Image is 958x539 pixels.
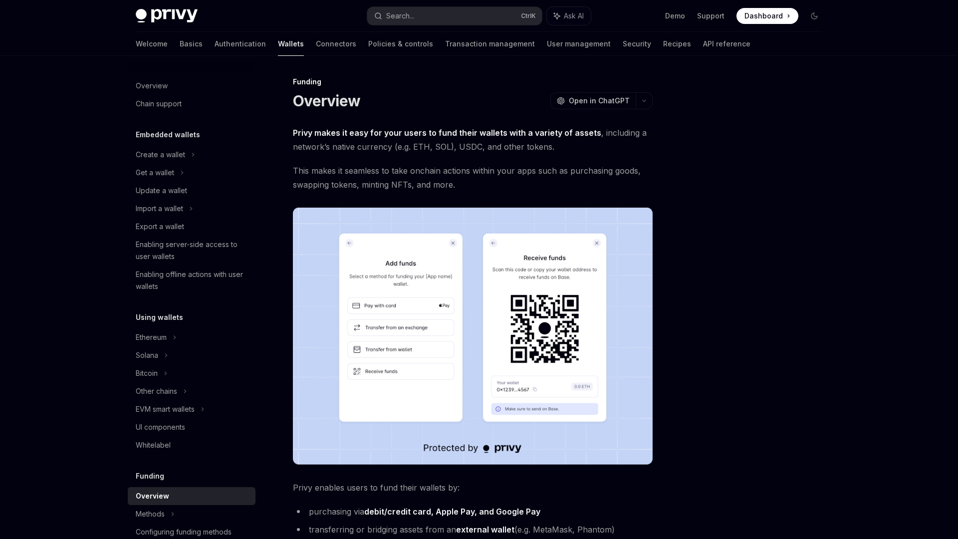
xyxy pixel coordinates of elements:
[364,507,540,517] a: debit/credit card, Apple Pay, and Google Pay
[547,7,591,25] button: Ask AI
[293,523,653,537] li: transferring or bridging assets from an (e.g. MetaMask, Phantom)
[128,77,255,95] a: Overview
[665,11,685,21] a: Demo
[564,11,584,21] span: Ask AI
[456,525,514,535] a: external wallet
[806,8,822,24] button: Toggle dark mode
[136,421,185,433] div: UI components
[136,185,187,197] div: Update a wallet
[368,32,433,56] a: Policies & controls
[293,164,653,192] span: This makes it seamless to take onchain actions within your apps such as purchasing goods, swappin...
[136,80,168,92] div: Overview
[136,385,177,397] div: Other chains
[521,12,536,20] span: Ctrl K
[136,439,171,451] div: Whitelabel
[663,32,691,56] a: Recipes
[367,7,542,25] button: Search...CtrlK
[136,367,158,379] div: Bitcoin
[136,221,184,233] div: Export a wallet
[550,92,636,109] button: Open in ChatGPT
[128,418,255,436] a: UI components
[293,208,653,465] img: images/Funding.png
[293,77,653,87] div: Funding
[445,32,535,56] a: Transaction management
[136,508,165,520] div: Methods
[736,8,798,24] a: Dashboard
[136,98,182,110] div: Chain support
[136,149,185,161] div: Create a wallet
[293,481,653,495] span: Privy enables users to fund their wallets by:
[136,269,249,292] div: Enabling offline actions with user wallets
[180,32,203,56] a: Basics
[128,436,255,454] a: Whitelabel
[136,403,195,415] div: EVM smart wallets
[293,126,653,154] span: , including a network’s native currency (e.g. ETH, SOL), USDC, and other tokens.
[136,239,249,263] div: Enabling server-side access to user wallets
[128,266,255,295] a: Enabling offline actions with user wallets
[136,349,158,361] div: Solana
[293,505,653,519] li: purchasing via
[456,525,514,535] strong: external wallet
[215,32,266,56] a: Authentication
[136,490,169,502] div: Overview
[364,507,540,517] strong: debit/credit card, Apple Pay, and Google Pay
[136,311,183,323] h5: Using wallets
[703,32,750,56] a: API reference
[136,129,200,141] h5: Embedded wallets
[128,182,255,200] a: Update a wallet
[547,32,611,56] a: User management
[278,32,304,56] a: Wallets
[136,470,164,482] h5: Funding
[136,331,167,343] div: Ethereum
[128,236,255,266] a: Enabling server-side access to user wallets
[136,32,168,56] a: Welcome
[386,10,414,22] div: Search...
[136,203,183,215] div: Import a wallet
[136,526,232,538] div: Configuring funding methods
[623,32,651,56] a: Security
[293,92,360,110] h1: Overview
[569,96,630,106] span: Open in ChatGPT
[128,487,255,505] a: Overview
[744,11,783,21] span: Dashboard
[293,128,601,138] strong: Privy makes it easy for your users to fund their wallets with a variety of assets
[128,95,255,113] a: Chain support
[136,167,174,179] div: Get a wallet
[697,11,724,21] a: Support
[316,32,356,56] a: Connectors
[136,9,198,23] img: dark logo
[128,218,255,236] a: Export a wallet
